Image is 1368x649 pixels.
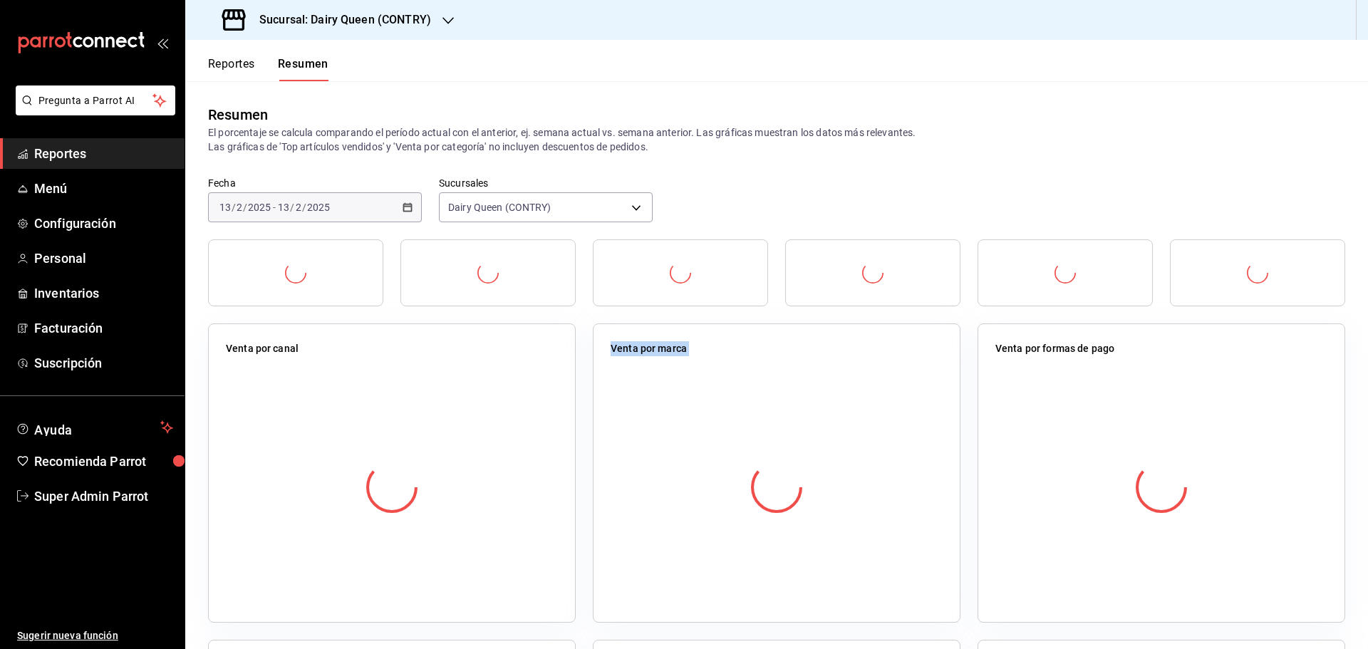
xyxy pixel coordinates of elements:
button: open_drawer_menu [157,37,168,48]
span: Super Admin Parrot [34,487,173,506]
span: Menú [34,179,173,198]
span: Configuración [34,214,173,233]
button: Resumen [278,57,328,81]
h3: Sucursal: Dairy Queen (CONTRY) [248,11,431,28]
span: Recomienda Parrot [34,452,173,471]
input: -- [236,202,243,213]
span: Reportes [34,144,173,163]
span: Ayuda [34,419,155,436]
span: Dairy Queen (CONTRY) [448,200,551,214]
input: -- [219,202,232,213]
input: -- [277,202,290,213]
span: Facturación [34,318,173,338]
input: -- [295,202,302,213]
span: / [290,202,294,213]
span: / [232,202,236,213]
span: Suscripción [34,353,173,373]
span: Inventarios [34,284,173,303]
span: / [302,202,306,213]
input: ---- [306,202,331,213]
div: Resumen [208,104,268,125]
input: ---- [247,202,271,213]
label: Sucursales [439,178,653,188]
span: / [243,202,247,213]
button: Pregunta a Parrot AI [16,85,175,115]
button: Reportes [208,57,255,81]
a: Pregunta a Parrot AI [10,103,175,118]
span: Personal [34,249,173,268]
span: Pregunta a Parrot AI [38,93,153,108]
p: Venta por marca [611,341,687,356]
span: Sugerir nueva función [17,628,173,643]
label: Fecha [208,178,422,188]
p: Venta por canal [226,341,299,356]
p: Venta por formas de pago [995,341,1114,356]
span: - [273,202,276,213]
p: El porcentaje se calcula comparando el período actual con el anterior, ej. semana actual vs. sema... [208,125,1345,154]
div: navigation tabs [208,57,328,81]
